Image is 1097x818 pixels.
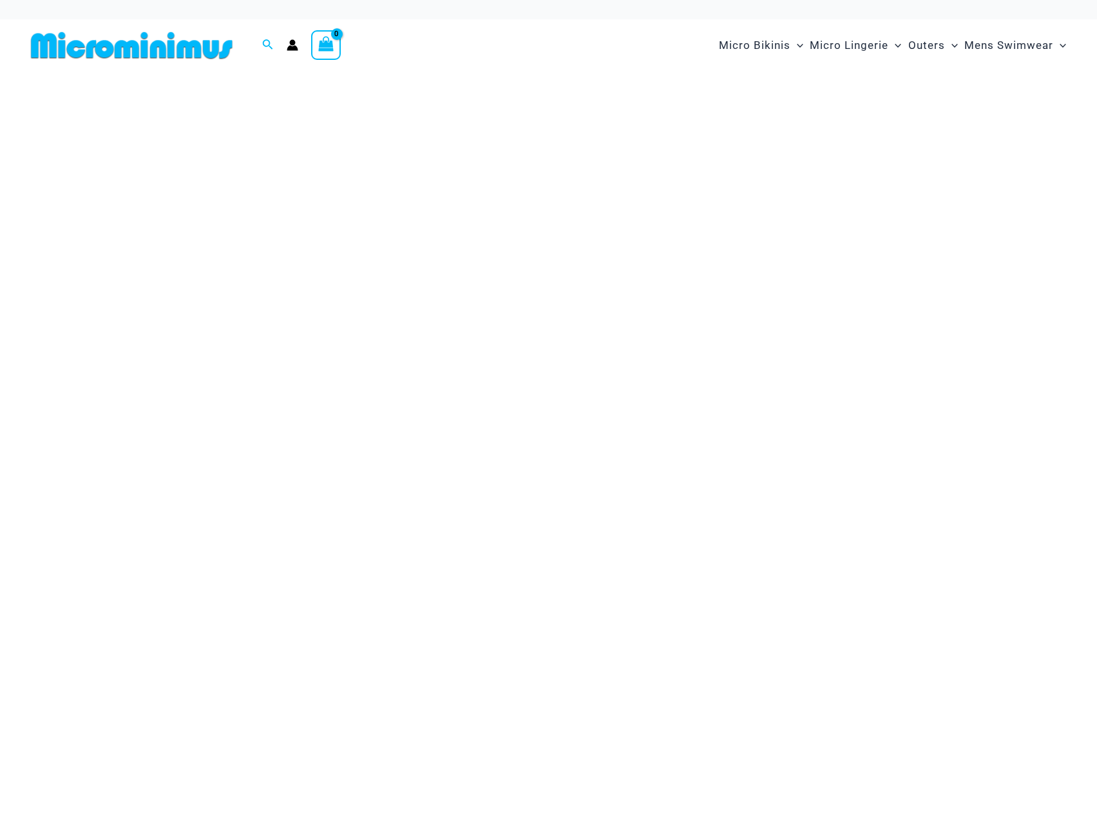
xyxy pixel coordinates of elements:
[888,29,901,62] span: Menu Toggle
[719,29,790,62] span: Micro Bikinis
[714,24,1071,67] nav: Site Navigation
[262,37,274,53] a: Search icon link
[964,29,1053,62] span: Mens Swimwear
[961,26,1069,65] a: Mens SwimwearMenu ToggleMenu Toggle
[806,26,904,65] a: Micro LingerieMenu ToggleMenu Toggle
[26,31,238,60] img: MM SHOP LOGO FLAT
[810,29,888,62] span: Micro Lingerie
[287,39,298,51] a: Account icon link
[908,29,945,62] span: Outers
[716,26,806,65] a: Micro BikinisMenu ToggleMenu Toggle
[311,30,341,60] a: View Shopping Cart, empty
[790,29,803,62] span: Menu Toggle
[905,26,961,65] a: OutersMenu ToggleMenu Toggle
[1053,29,1066,62] span: Menu Toggle
[945,29,958,62] span: Menu Toggle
